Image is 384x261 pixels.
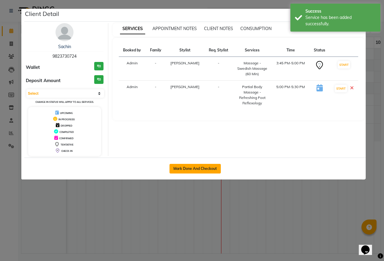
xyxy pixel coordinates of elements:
[55,23,73,41] img: avatar
[120,23,145,34] span: SERVICES
[204,57,233,81] td: -
[271,57,310,81] td: 3:45 PM-5:00 PM
[59,137,73,140] span: CONFIRMED
[237,60,268,77] div: Massage -Swedish Massage (60 Min)
[60,112,73,115] span: UPCOMING
[271,81,310,110] td: 5:00 PM-5:30 PM
[119,44,146,57] th: Booked by
[145,57,165,81] td: -
[338,61,350,69] button: START
[94,75,103,84] h3: ₹0
[233,44,271,57] th: Services
[61,149,73,152] span: CHECK-IN
[240,26,271,31] span: CONSUMPTION
[237,84,268,106] div: Partial Body Massage - Refreshing Foot Reflexology
[359,237,378,255] iframe: chat widget
[305,14,376,27] div: Service has been added successfully.
[25,9,59,18] h5: Client Detail
[152,26,197,31] span: APPOINTMENT NOTES
[35,100,94,103] small: Change in status will apply to all services.
[271,44,310,57] th: Time
[310,44,329,57] th: Status
[305,8,376,14] div: Success
[94,62,103,71] h3: ₹0
[335,85,347,92] button: START
[26,77,61,84] span: Deposit Amount
[61,143,73,146] span: TENTATIVE
[170,61,199,65] span: [PERSON_NAME]
[26,64,40,71] span: Wallet
[58,118,75,121] span: IN PROGRESS
[61,124,72,127] span: DROPPED
[58,44,71,49] a: Sachin
[204,44,233,57] th: Req. Stylist
[145,44,165,57] th: Family
[204,26,233,31] span: CLIENT NOTES
[170,84,199,89] span: [PERSON_NAME]
[145,81,165,110] td: -
[166,44,205,57] th: Stylist
[52,54,76,59] span: 9823730724
[119,81,146,110] td: Admin
[204,81,233,110] td: -
[119,57,146,81] td: Admin
[169,164,221,173] button: Mark Done And Checkout
[59,130,74,134] span: COMPLETED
